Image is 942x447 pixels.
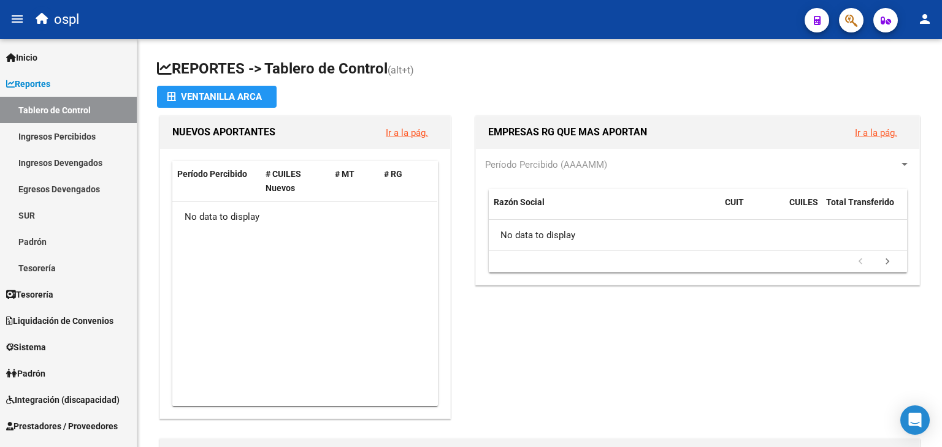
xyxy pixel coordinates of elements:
span: Razón Social [494,197,545,207]
span: # RG [384,169,402,179]
span: # MT [335,169,354,179]
button: Ir a la pág. [376,121,438,144]
span: ospl [54,6,79,33]
span: Prestadores / Proveedores [6,419,118,433]
span: NUEVOS APORTANTES [172,126,275,138]
a: Ir a la pág. [386,127,428,138]
button: Ir a la pág. [845,121,907,144]
span: # CUILES Nuevos [266,169,301,193]
a: go to next page [876,255,899,269]
datatable-header-cell: # RG [379,161,428,201]
span: CUIT [725,197,744,207]
span: CUILES [789,197,818,207]
datatable-header-cell: Razón Social [489,189,720,230]
span: Padrón [6,367,45,380]
span: Período Percibido [177,169,247,179]
span: Inicio [6,51,37,64]
div: No data to display [489,220,907,250]
span: Tesorería [6,288,53,301]
mat-icon: menu [10,12,25,26]
datatable-header-cell: CUILES [784,189,821,230]
span: EMPRESAS RG QUE MAS APORTAN [488,126,647,138]
a: Ir a la pág. [855,127,897,138]
span: Integración (discapacidad) [6,393,120,407]
datatable-header-cell: Período Percibido [172,161,261,201]
h1: REPORTES -> Tablero de Control [157,59,922,80]
span: Sistema [6,340,46,354]
span: Liquidación de Convenios [6,314,113,328]
div: Ventanilla ARCA [167,86,267,108]
datatable-header-cell: # MT [330,161,379,201]
datatable-header-cell: # CUILES Nuevos [261,161,331,201]
span: Total Transferido [826,197,894,207]
div: Open Intercom Messenger [900,405,930,435]
span: Reportes [6,77,50,91]
datatable-header-cell: CUIT [720,189,784,230]
div: No data to display [172,202,437,233]
a: go to previous page [849,255,872,269]
datatable-header-cell: Total Transferido [821,189,907,230]
mat-icon: person [917,12,932,26]
span: (alt+t) [388,64,414,76]
span: Período Percibido (AAAAMM) [485,159,607,170]
button: Ventanilla ARCA [157,86,277,108]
